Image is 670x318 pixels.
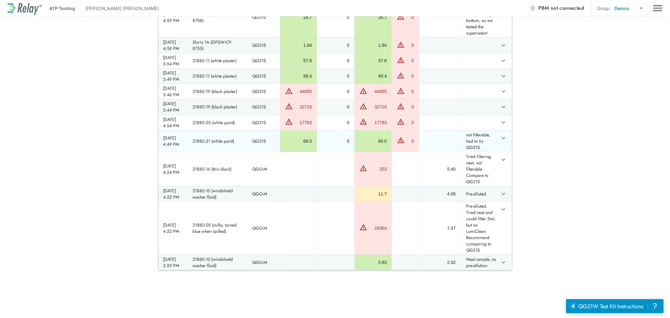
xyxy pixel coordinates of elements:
td: QGO-M [247,255,280,270]
img: Warning [360,118,367,125]
p: Group: [597,5,611,12]
div: 57.8 [285,58,312,64]
img: Warning [397,13,405,20]
button: expand row [498,117,509,128]
div: 4.06 [424,191,456,197]
span: not connected [551,4,584,12]
td: Pre-diluted. Tried neat and could filter 5mL but no LumiClean. Recommend comparing to QG21S [461,202,498,255]
button: PBM not connected [527,2,586,14]
td: Tried filtering neat, not filterable. Compare to QG21S [461,152,498,186]
div: 99.4 [285,73,312,79]
td: 21880.21 (white paint) [188,130,247,152]
td: not filterable, had to try QG21S. [461,130,498,152]
img: Warning [397,136,405,144]
img: Warning [285,118,293,125]
div: [DATE] 5:44 PM [163,101,182,113]
td: QG21S [247,130,280,152]
div: 0 [322,14,349,20]
img: Warning [285,102,293,110]
td: QG21S [247,53,280,68]
div: 0 [406,138,414,144]
img: Warning [397,102,405,110]
div: 26.7 [285,14,312,20]
div: 0 [406,14,414,20]
div: 0 [406,104,414,110]
img: Warning [360,223,367,231]
div: 0.83 [360,259,387,266]
div: 32716 [294,104,312,110]
img: Offline Icon [530,5,536,11]
div: 29364 [369,225,387,231]
iframe: Resource center [566,299,664,313]
div: 0 [322,138,349,144]
div: 0 [406,119,414,126]
div: 0 [406,42,414,48]
td: QGO-M [247,152,280,186]
img: LuminUltra Relay [8,2,42,15]
div: [DATE] 4:49 PM [163,135,182,147]
button: expand row [498,71,509,81]
td: QGO-M [247,202,280,255]
td: Slurry 1A (GPSW-CP-8755) [188,38,247,53]
div: 0 [322,58,349,64]
span: PBM [538,4,584,13]
td: QG21S [247,38,280,53]
td: 21880.19 (black plaster) [188,99,247,114]
div: 17793 [369,119,387,126]
div: 57.8 [360,58,387,64]
div: 26.7 [360,14,387,20]
button: expand row [498,86,509,97]
img: Drawer Icon [653,2,662,14]
img: Warning [285,87,293,95]
div: 17793 [294,119,312,126]
td: Pre-diluted [461,186,498,201]
img: Warning [397,118,405,125]
td: QG21S [247,84,280,99]
button: expand row [498,55,509,66]
img: Warning [360,164,367,172]
div: [DATE] 4:22 PM [163,222,182,234]
img: Warning [397,41,405,48]
div: 5.40 [424,166,456,172]
div: 0 [406,88,414,95]
td: QG21S [247,115,280,130]
button: expand row [498,257,509,268]
div: 0 [322,104,349,110]
img: Warning [397,72,405,79]
button: expand row [498,40,509,51]
td: 21880.11 (white plaster) [188,69,247,84]
button: expand row [498,189,509,199]
div: 0 [322,42,349,48]
button: expand row [498,154,509,165]
div: 0 [406,58,414,64]
div: [DATE] 4:59 PM [163,11,182,24]
div: [DATE] 4:22 PM [163,188,182,200]
div: 7.47 [424,225,456,231]
div: [DATE] 4:54 PM [163,116,182,129]
div: 1.84 [285,42,312,48]
div: 44855 [294,88,312,95]
div: [DATE] 4:58 PM [163,39,182,52]
div: 253 [369,166,387,172]
div: 2.92 [424,259,456,266]
img: Warning [360,87,367,95]
td: QG21S [247,99,280,114]
img: Warning [397,56,405,64]
button: expand row [498,204,509,215]
td: QGO-M [247,186,280,201]
div: 0 [322,119,349,126]
div: 66.0 [360,138,387,144]
button: expand row [498,101,509,112]
div: 44855 [369,88,387,95]
button: Main menu [653,2,662,14]
div: [DATE] 4:24 PM [163,163,182,175]
td: 21880.05 (milky, turned blue when spilled) [188,202,247,255]
div: 66.0 [285,138,312,144]
div: 0 [322,73,349,79]
div: 1.84 [360,42,387,48]
td: 21880.10 (windshield washer fluid) [188,186,247,201]
td: 21880.19 (black plaster) [188,84,247,99]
